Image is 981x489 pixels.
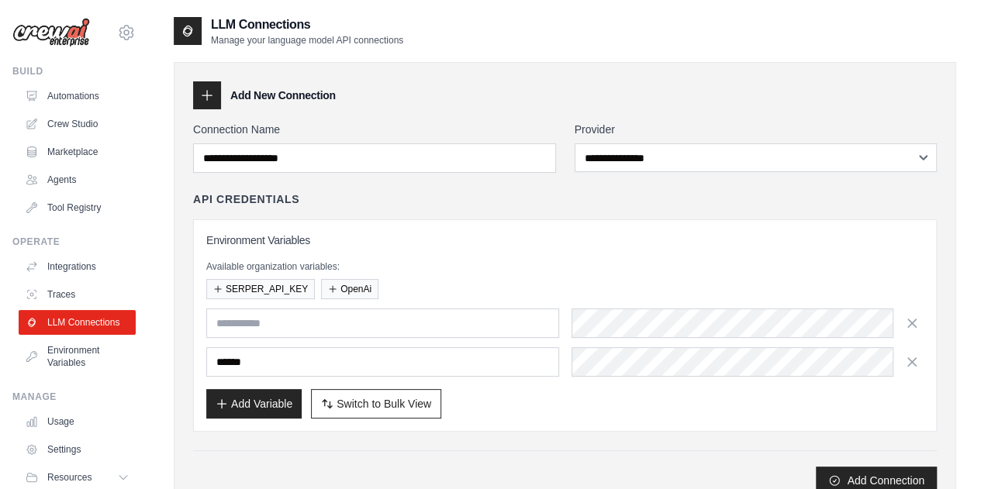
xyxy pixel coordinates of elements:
[321,279,378,299] button: OpenAi
[311,389,441,418] button: Switch to Bulk View
[19,282,136,307] a: Traces
[19,112,136,136] a: Crew Studio
[211,34,403,46] p: Manage your language model API connections
[19,195,136,220] a: Tool Registry
[193,122,556,137] label: Connection Name
[206,232,924,248] h3: Environment Variables
[19,84,136,108] a: Automations
[206,279,315,299] button: SERPER_API_KEY
[19,167,136,192] a: Agents
[19,310,136,335] a: LLM Connections
[337,396,431,412] span: Switch to Bulk View
[19,409,136,434] a: Usage
[19,139,136,164] a: Marketplace
[12,236,136,248] div: Operate
[19,338,136,375] a: Environment Variables
[206,389,302,418] button: Add Variable
[12,65,136,77] div: Build
[575,122,938,137] label: Provider
[19,437,136,462] a: Settings
[206,260,924,273] p: Available organization variables:
[12,18,90,47] img: Logo
[47,471,92,484] span: Resources
[211,15,403,34] h2: LLM Connections
[19,254,136,279] a: Integrations
[12,391,136,403] div: Manage
[193,191,299,207] h4: API Credentials
[230,88,336,103] h3: Add New Connection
